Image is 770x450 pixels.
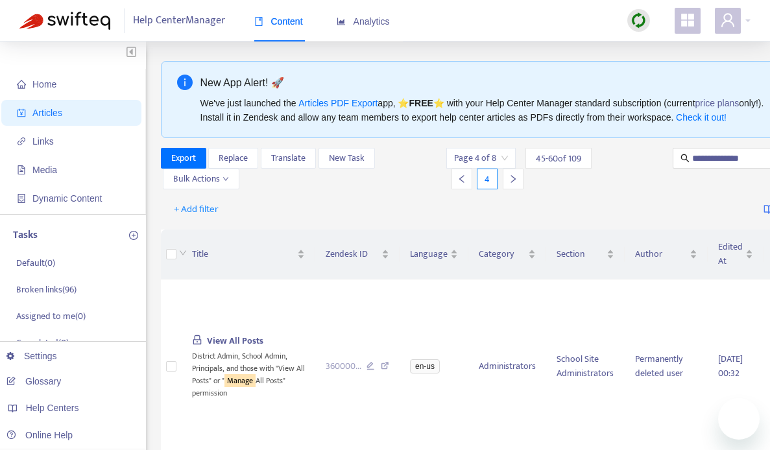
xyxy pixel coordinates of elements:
[298,98,378,108] a: Articles PDF Export
[271,151,306,165] span: Translate
[477,169,498,189] div: 4
[17,194,26,203] span: container
[192,348,305,399] div: District Admin, School Admin, Principals, and those with "View All Posts" or " All Posts" permission
[32,165,57,175] span: Media
[32,136,54,147] span: Links
[163,169,239,189] button: Bulk Actionsdown
[6,351,57,361] a: Settings
[174,202,219,217] span: + Add filter
[319,148,375,169] button: New Task
[254,16,303,27] span: Content
[129,231,138,240] span: plus-circle
[17,137,26,146] span: link
[19,12,110,30] img: Swifteq
[26,403,79,413] span: Help Centers
[695,98,740,108] a: price plans
[409,98,433,108] b: FREE
[32,79,56,89] span: Home
[207,333,263,348] span: View All Posts
[635,247,687,261] span: Author
[676,112,727,123] a: Check it out!
[680,154,690,163] span: search
[546,230,625,279] th: Section
[17,108,26,117] span: account-book
[16,336,69,349] p: Completed ( 0 )
[479,247,525,261] span: Category
[261,148,316,169] button: Translate
[720,12,736,28] span: user
[219,151,248,165] span: Replace
[173,172,229,186] span: Bulk Actions
[718,351,743,381] span: [DATE] 00:32
[164,199,228,220] button: + Add filter
[192,247,295,261] span: Title
[410,359,440,373] span: en-us
[631,12,647,29] img: sync.dc5367851b00ba804db3.png
[326,247,379,261] span: Zendesk ID
[192,335,202,345] span: lock
[6,376,61,386] a: Glossary
[223,176,229,182] span: down
[509,174,518,184] span: right
[315,230,400,279] th: Zendesk ID
[536,152,581,165] span: 45 - 60 of 109
[32,108,62,118] span: Articles
[557,247,604,261] span: Section
[182,230,315,279] th: Title
[468,230,546,279] th: Category
[161,148,206,169] button: Export
[16,283,77,296] p: Broken links ( 96 )
[16,256,55,270] p: Default ( 0 )
[224,374,256,387] sqkw: Manage
[177,75,193,90] span: info-circle
[400,230,468,279] th: Language
[179,249,187,257] span: down
[32,193,102,204] span: Dynamic Content
[13,228,38,243] p: Tasks
[337,16,390,27] span: Analytics
[457,174,466,184] span: left
[254,17,263,26] span: book
[708,230,764,279] th: Edited At
[208,148,258,169] button: Replace
[16,309,86,323] p: Assigned to me ( 0 )
[337,17,346,26] span: area-chart
[680,12,695,28] span: appstore
[326,359,361,373] span: 360000 ...
[329,151,365,165] span: New Task
[171,151,196,165] span: Export
[718,240,743,268] span: Edited At
[410,247,448,261] span: Language
[718,398,760,440] iframe: Button to launch messaging window
[17,165,26,174] span: file-image
[6,430,73,440] a: Online Help
[133,8,225,33] span: Help Center Manager
[17,80,26,89] span: home
[625,230,708,279] th: Author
